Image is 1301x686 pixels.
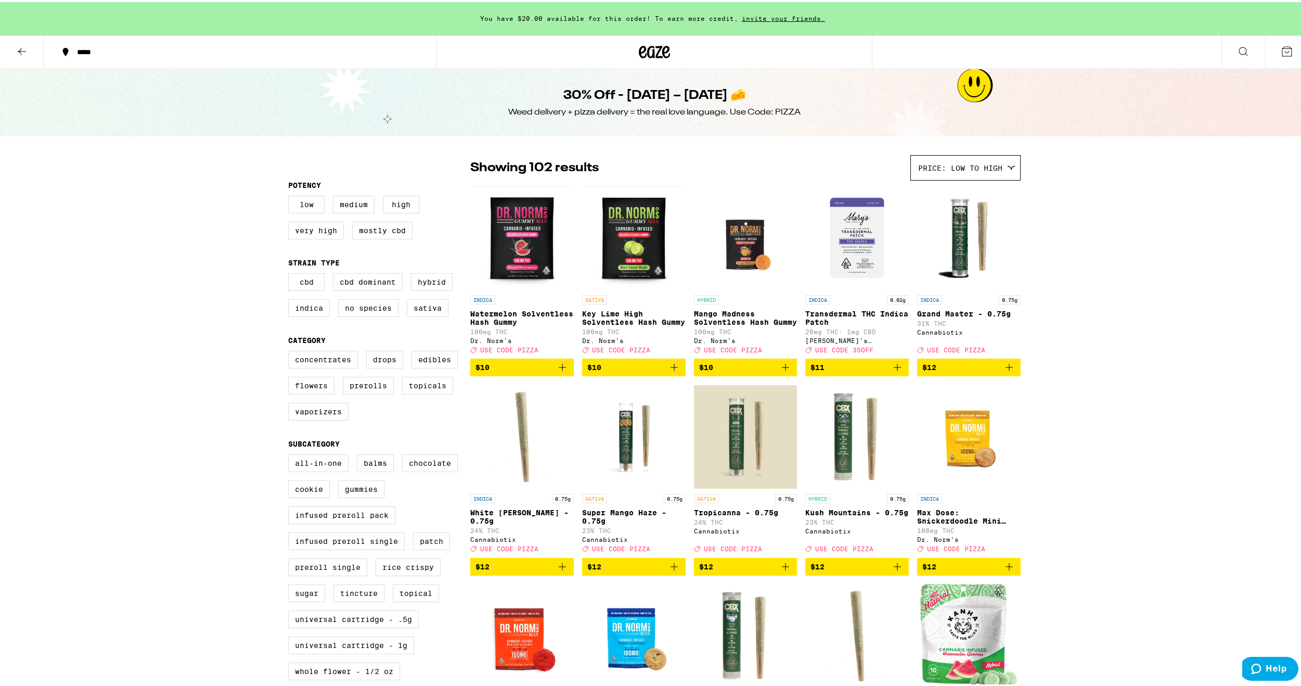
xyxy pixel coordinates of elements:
label: Concentrates [288,349,358,366]
div: Cannabiotix [694,526,797,532]
div: [PERSON_NAME]'s Medicinals [805,335,909,342]
p: 0.75g [664,492,686,501]
button: Add to bag [694,357,797,374]
label: Balms [357,452,394,470]
img: Mary's Medicinals - Transdermal THC Indica Patch [805,184,909,288]
span: USE CODE PIZZA [480,345,538,351]
img: Cannabiotix - Cereal Milk - 0.75g [694,582,797,686]
p: 0.75g [775,492,797,501]
span: $10 [699,361,713,370]
div: Cannabiotix [805,526,909,532]
label: Prerolls [343,375,394,392]
p: 0.75g [552,492,574,501]
img: Dr. Norm's - Red Velvet Mini Cookie MAX [470,582,574,686]
span: USE CODE PIZZA [927,345,985,351]
p: White [PERSON_NAME] - 0.75g [470,506,574,523]
label: No Species [338,297,398,315]
p: Mango Madness Solventless Hash Gummy [694,308,797,324]
label: High [383,194,419,211]
img: Dr. Norm's - Mango Madness Solventless Hash Gummy [694,184,797,288]
legend: Strain Type [288,257,340,265]
img: Dr. Norm's - Key Lime High Solventless Hash Gummy [584,184,684,288]
p: Key Lime High Solventless Hash Gummy [582,308,686,324]
span: USE CODE PIZZA [927,544,985,551]
label: Low [288,194,325,211]
span: USE CODE PIZZA [592,345,650,351]
img: Cannabiotix - Kush Mountains - 0.75g [805,383,909,487]
p: 23% THC [805,517,909,524]
p: 23% THC [582,525,686,532]
label: Tincture [333,582,384,600]
img: Cannabiotix - Gm-uhOh - 0.75g [805,582,909,686]
p: 100mg THC [694,326,797,333]
a: Open page for Max Dose: Snickerdoodle Mini Cookie - Indica from Dr. Norm's [917,383,1021,555]
span: $12 [475,561,490,569]
label: Drops [366,349,403,366]
p: INDICA [470,293,495,302]
div: Cannabiotix [470,534,574,541]
p: 0.02g [887,293,909,302]
button: Add to bag [582,357,686,374]
img: Dr. Norm's - Watermelon Solventless Hash Gummy [472,184,572,288]
span: $10 [587,361,601,370]
span: USE CODE PIZZA [592,544,650,551]
span: $12 [810,561,825,569]
span: $11 [810,361,825,370]
span: $12 [699,561,713,569]
span: invite your friends. [738,13,829,20]
button: Add to bag [805,556,909,574]
label: Sativa [407,297,448,315]
p: 20mg THC: 1mg CBD [805,326,909,333]
img: Cannabiotix - White Walker OG - 0.75g [470,383,574,487]
p: INDICA [917,293,942,302]
h1: 30% Off - [DATE] – [DATE] 🧀 [563,85,746,103]
label: Vaporizers [288,401,349,418]
img: Cannabiotix - Tropicanna - 0.75g [694,383,797,487]
label: Sugar [288,582,325,600]
label: Chocolate [402,452,458,470]
button: Add to bag [470,357,574,374]
span: USE CODE PIZZA [704,345,762,351]
button: Add to bag [694,556,797,574]
iframe: Opens a widget where you can find more information [1242,655,1298,681]
span: $12 [922,361,936,370]
span: You have $20.00 available for this order! To earn more credit, [480,13,738,20]
label: CBD [288,271,325,289]
label: Edibles [411,349,458,366]
a: Open page for Transdermal THC Indica Patch from Mary's Medicinals [805,184,909,357]
label: Topical [393,582,439,600]
div: Cannabiotix [917,327,1021,334]
button: Add to bag [917,357,1021,374]
p: SATIVA [582,293,607,302]
p: 108mg THC [917,525,1021,532]
label: Flowers [288,375,334,392]
div: Dr. Norm's [917,534,1021,541]
button: Add to bag [582,556,686,574]
p: Super Mango Haze - 0.75g [582,506,686,523]
img: Cannabiotix - Super Mango Haze - 0.75g [582,383,686,487]
a: Open page for Grand Master - 0.75g from Cannabiotix [917,184,1021,357]
p: INDICA [470,492,495,501]
p: INDICA [805,293,830,302]
span: USE CODE PIZZA [704,544,762,551]
p: INDICA [917,492,942,501]
div: Weed delivery + pizza delivery = the real love language. Use Code: PIZZA [508,105,801,116]
span: Price: Low to High [918,162,1002,170]
p: Tropicanna - 0.75g [694,506,797,515]
p: Showing 102 results [470,157,599,175]
p: 100mg THC [470,326,574,333]
a: Open page for Key Lime High Solventless Hash Gummy from Dr. Norm's [582,184,686,357]
p: 24% THC [470,525,574,532]
a: Open page for Kush Mountains - 0.75g from Cannabiotix [805,383,909,555]
p: SATIVA [694,492,719,501]
p: HYBRID [694,293,719,302]
span: USE CODE 35OFF [815,345,873,351]
p: HYBRID [805,492,830,501]
label: All-In-One [288,452,349,470]
p: 100mg THC [582,326,686,333]
label: Universal Cartridge - 1g [288,634,414,652]
span: $12 [922,561,936,569]
p: Watermelon Solventless Hash Gummy [470,308,574,324]
p: 0.75g [999,293,1021,302]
